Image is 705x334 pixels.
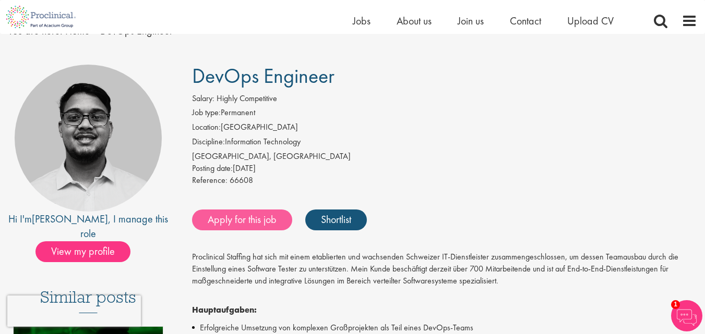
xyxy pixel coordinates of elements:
li: Permanent [192,107,697,121]
span: Posting date: [192,163,233,174]
a: Jobs [353,14,371,28]
a: Upload CV [567,14,614,28]
label: Reference: [192,175,228,187]
img: imeage of recruiter Timothy Deschamps [15,65,162,212]
a: About us [397,14,432,28]
div: [GEOGRAPHIC_DATA], [GEOGRAPHIC_DATA] [192,151,697,163]
strong: Hauptaufgaben: [192,304,257,315]
span: DevOps Engineer [192,63,334,89]
a: [PERSON_NAME] [32,212,108,226]
a: View my profile [35,243,141,257]
span: View my profile [35,241,130,262]
span: 66608 [230,175,253,185]
label: Job type: [192,107,221,119]
a: Join us [458,14,484,28]
p: Proclinical Staffing hat sich mit einem etablierten und wachsenden Schweizer IT-Dienstleister zus... [192,251,697,299]
div: [DATE] [192,163,697,175]
div: Hi I'm , I manage this role [8,212,169,241]
a: Shortlist [305,209,367,230]
label: Location: [192,121,221,133]
label: Salary: [192,93,214,105]
label: Discipline: [192,136,225,148]
img: Chatbot [671,300,702,331]
a: Contact [510,14,541,28]
h3: Similar posts [40,288,136,313]
span: 1 [671,300,680,309]
li: Information Technology [192,136,697,151]
span: Highly Competitive [217,93,277,104]
li: Erfolgreiche Umsetzung von komplexen Großprojekten als Teil eines DevOps-Teams [192,321,697,334]
li: [GEOGRAPHIC_DATA] [192,121,697,136]
a: Apply for this job [192,209,292,230]
iframe: reCAPTCHA [7,295,141,327]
